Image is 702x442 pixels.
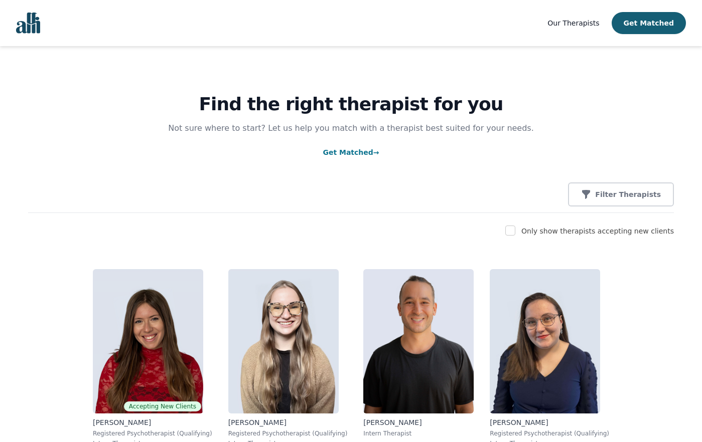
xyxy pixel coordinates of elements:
button: Filter Therapists [568,182,674,206]
p: Registered Psychotherapist (Qualifying) [93,429,212,437]
span: Accepting New Clients [124,401,201,411]
a: Our Therapists [547,17,599,29]
img: Alisha_Levine [93,269,203,413]
p: Intern Therapist [363,429,474,437]
p: Not sure where to start? Let us help you match with a therapist best suited for your needs. [159,122,544,134]
img: Vanessa_McCulloch [490,269,600,413]
p: [PERSON_NAME] [93,417,212,427]
p: [PERSON_NAME] [363,417,474,427]
p: [PERSON_NAME] [490,417,609,427]
p: Registered Psychotherapist (Qualifying) [228,429,348,437]
img: Faith_Woodley [228,269,339,413]
h1: Find the right therapist for you [28,94,674,114]
p: [PERSON_NAME] [228,417,348,427]
p: Filter Therapists [595,189,661,199]
button: Get Matched [612,12,686,34]
p: Registered Psychotherapist (Qualifying) [490,429,609,437]
img: Kavon_Banejad [363,269,474,413]
a: Get Matched [323,148,379,156]
img: alli logo [16,13,40,34]
span: → [373,148,379,156]
span: Our Therapists [547,19,599,27]
label: Only show therapists accepting new clients [521,227,674,235]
